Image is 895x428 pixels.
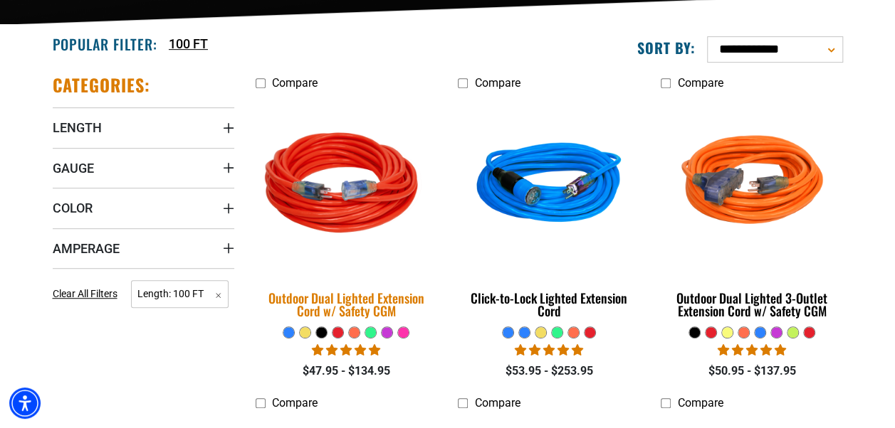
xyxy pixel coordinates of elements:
span: Gauge [53,160,94,176]
img: Red [246,95,446,277]
img: blue [459,104,639,267]
span: 4.80 stars [718,343,786,357]
h2: Categories: [53,74,151,96]
a: Clear All Filters [53,287,123,301]
span: Compare [677,76,723,90]
h2: Popular Filter: [53,35,157,53]
span: Amperage [53,240,120,257]
summary: Length [53,107,234,147]
span: Compare [272,76,318,90]
a: blue Click-to-Lock Lighted Extension Cord [458,97,639,326]
span: Color [53,200,93,216]
div: Outdoor Dual Lighted Extension Cord w/ Safety CGM [256,291,437,317]
a: 100 FT [169,34,208,53]
summary: Gauge [53,148,234,188]
span: Length [53,119,102,136]
div: Accessibility Menu [9,387,41,419]
div: $50.95 - $137.95 [661,363,842,380]
span: Compare [474,396,520,410]
div: Click-to-Lock Lighted Extension Cord [458,291,639,317]
a: Length: 100 FT [131,287,229,300]
span: Length: 100 FT [131,280,229,308]
span: Compare [272,396,318,410]
div: Outdoor Dual Lighted 3-Outlet Extension Cord w/ Safety CGM [661,291,842,317]
a: orange Outdoor Dual Lighted 3-Outlet Extension Cord w/ Safety CGM [661,97,842,326]
span: Clear All Filters [53,288,117,299]
summary: Color [53,188,234,228]
span: 4.81 stars [312,343,380,357]
label: Sort by: [637,38,696,57]
span: Compare [677,396,723,410]
img: orange [662,104,842,267]
div: $53.95 - $253.95 [458,363,639,380]
a: Red Outdoor Dual Lighted Extension Cord w/ Safety CGM [256,97,437,326]
span: Compare [474,76,520,90]
div: $47.95 - $134.95 [256,363,437,380]
summary: Amperage [53,228,234,268]
span: 4.87 stars [515,343,583,357]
